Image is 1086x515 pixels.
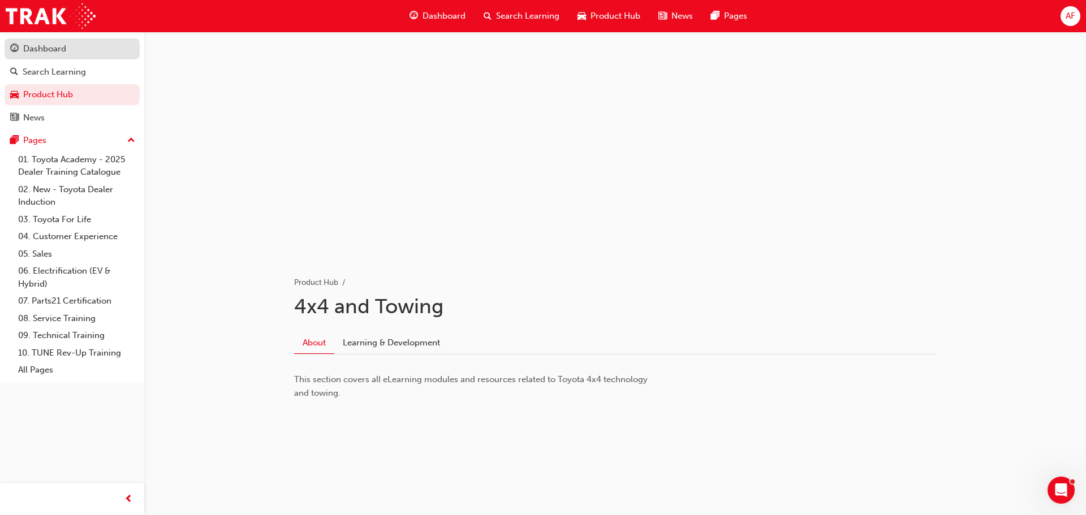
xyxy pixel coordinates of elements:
[10,90,19,100] span: car-icon
[658,9,667,23] span: news-icon
[127,133,135,148] span: up-icon
[1048,477,1075,504] iframe: Intercom live chat
[10,44,19,54] span: guage-icon
[711,9,719,23] span: pages-icon
[23,66,86,79] div: Search Learning
[14,327,140,344] a: 09. Technical Training
[14,211,140,228] a: 03. Toyota For Life
[5,130,140,151] button: Pages
[124,492,133,507] span: prev-icon
[294,294,937,319] h1: 4x4 and Towing
[23,111,45,124] div: News
[23,134,46,147] div: Pages
[14,151,140,181] a: 01. Toyota Academy - 2025 Dealer Training Catalogue
[10,67,18,77] span: search-icon
[14,361,140,379] a: All Pages
[410,9,418,23] span: guage-icon
[475,5,568,28] a: search-iconSearch Learning
[724,10,747,23] span: Pages
[1066,10,1075,23] span: AF
[294,374,650,398] span: This section covers all eLearning modules and resources related to Toyota 4x4 technology and towing.
[14,181,140,211] a: 02. New - Toyota Dealer Induction
[568,5,649,28] a: car-iconProduct Hub
[423,10,466,23] span: Dashboard
[10,113,19,123] span: news-icon
[14,344,140,362] a: 10. TUNE Rev-Up Training
[400,5,475,28] a: guage-iconDashboard
[14,262,140,292] a: 06. Electrification (EV & Hybrid)
[14,292,140,310] a: 07. Parts21 Certification
[496,10,559,23] span: Search Learning
[294,278,338,287] a: Product Hub
[649,5,702,28] a: news-iconNews
[578,9,586,23] span: car-icon
[23,42,66,55] div: Dashboard
[671,10,693,23] span: News
[5,107,140,128] a: News
[5,38,140,59] a: Dashboard
[14,245,140,263] a: 05. Sales
[14,228,140,245] a: 04. Customer Experience
[702,5,756,28] a: pages-iconPages
[6,3,96,29] img: Trak
[591,10,640,23] span: Product Hub
[5,62,140,83] a: Search Learning
[5,36,140,130] button: DashboardSearch LearningProduct HubNews
[1061,6,1080,26] button: AF
[484,9,492,23] span: search-icon
[334,332,449,353] a: Learning & Development
[294,332,334,354] a: About
[14,310,140,327] a: 08. Service Training
[10,136,19,146] span: pages-icon
[5,84,140,105] a: Product Hub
